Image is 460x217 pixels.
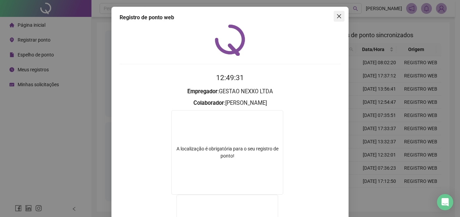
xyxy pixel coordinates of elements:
[437,194,453,210] div: Open Intercom Messenger
[216,74,244,82] time: 12:49:31
[187,88,217,95] strong: Empregador
[193,100,224,106] strong: Colaborador
[120,99,340,107] h3: : [PERSON_NAME]
[120,14,340,22] div: Registro de ponto web
[120,87,340,96] h3: : GESTAO NEXXO LTDA
[215,24,245,56] img: QRPoint
[334,11,344,22] button: Close
[336,14,342,19] span: close
[172,145,283,160] div: A localização é obrigatória para o seu registro de ponto!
